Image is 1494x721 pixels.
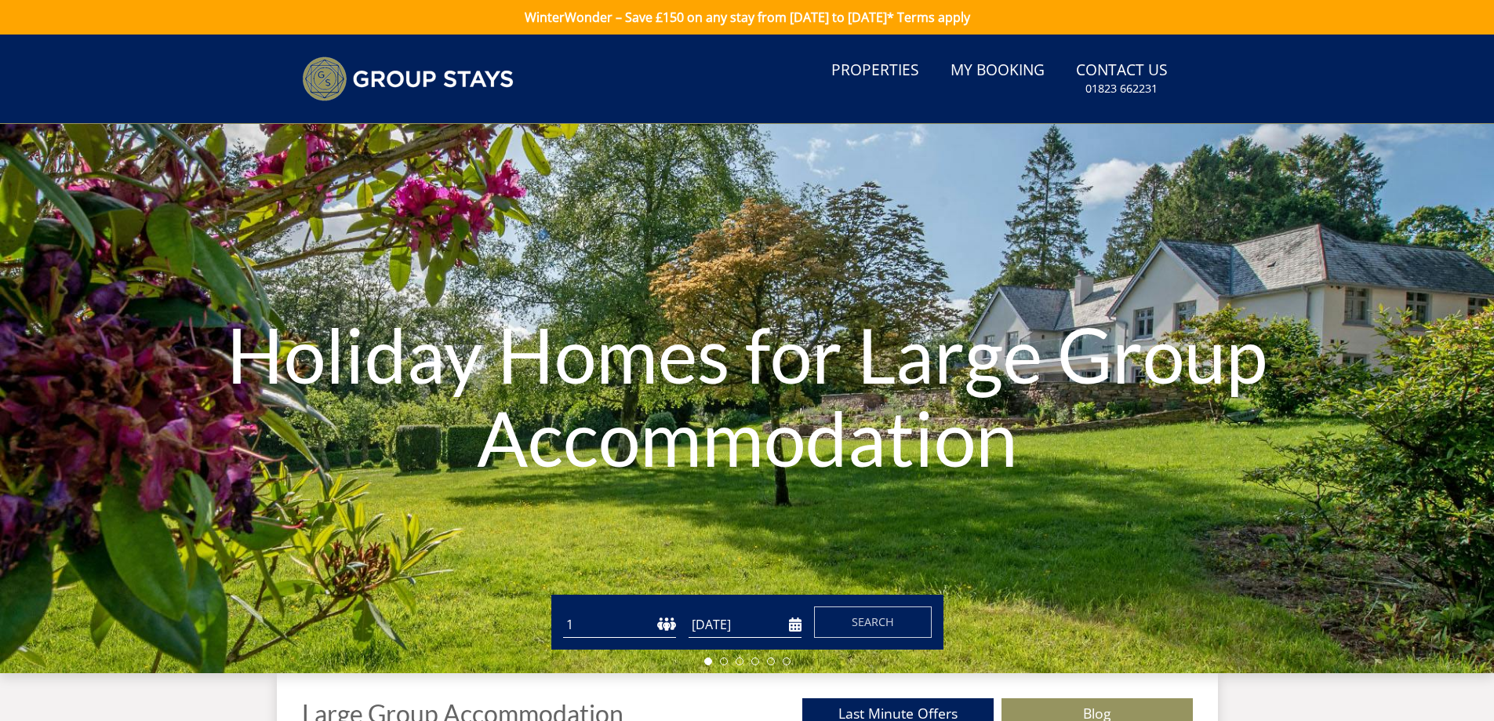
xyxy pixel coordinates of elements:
[302,56,514,101] img: Group Stays
[825,53,925,89] a: Properties
[1070,53,1174,104] a: Contact Us01823 662231
[852,614,894,629] span: Search
[1085,81,1158,96] small: 01823 662231
[689,612,802,638] input: Arrival Date
[944,53,1051,89] a: My Booking
[814,606,932,638] button: Search
[224,282,1270,510] h1: Holiday Homes for Large Group Accommodation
